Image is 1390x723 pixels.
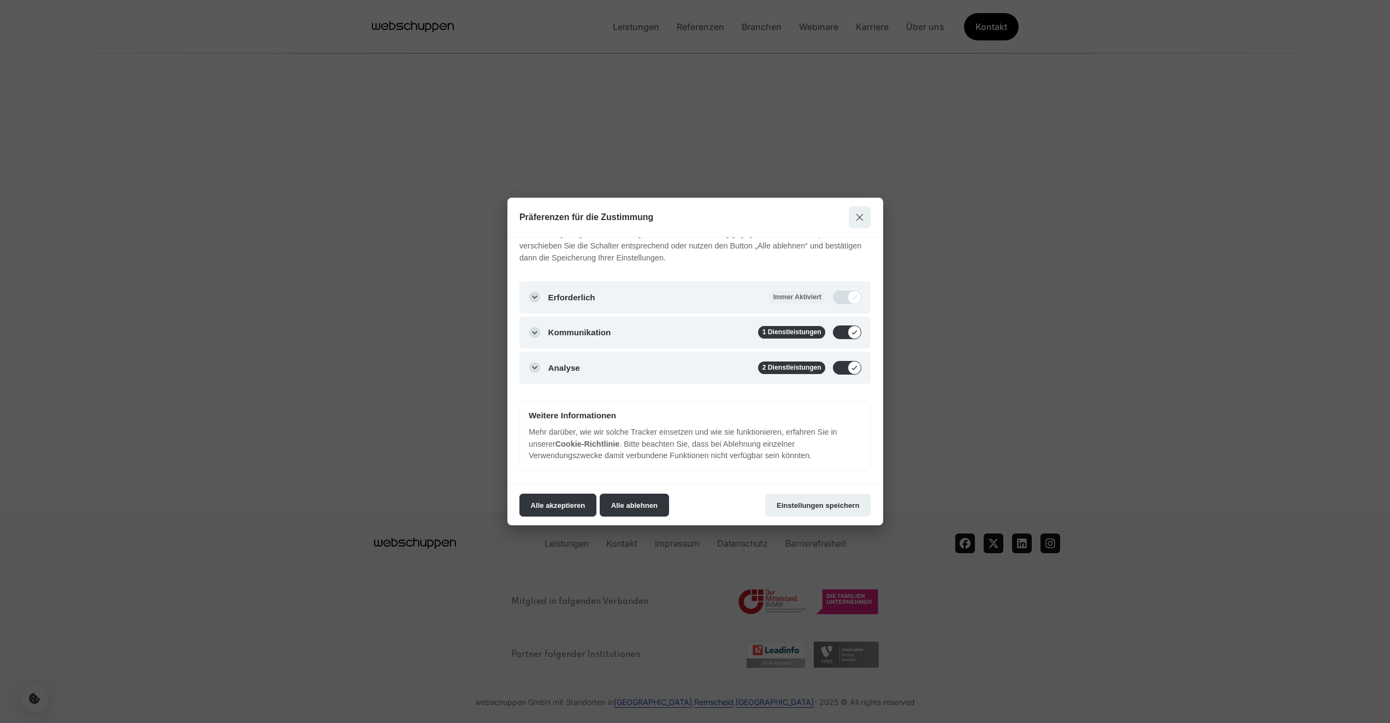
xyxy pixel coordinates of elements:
span: 2 Dienstleistungen [758,361,825,374]
button: Kommunikation [519,317,871,348]
p: Mehr darüber, wie wir solche Tracker einsetzen und wie sie funktionieren, erfahren Sie in unserer... [529,426,861,462]
span: 1 Dienstleistungen [758,326,825,339]
button: Einstellungen speichern [765,494,871,517]
button: Analyse [519,352,871,383]
h2: Präferenzen für die Zustimmung [519,212,831,222]
button: Alle ablehnen [600,494,669,517]
button: Modal schließen [849,206,871,228]
span: Immer Aktiviert [769,291,825,304]
div: Weitere Informationen [529,411,616,420]
button: ErforderlichImmer Aktiviert [519,281,871,313]
button: Alle akzeptieren [519,494,596,517]
a: Cookie-Richtlinie [555,440,620,448]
